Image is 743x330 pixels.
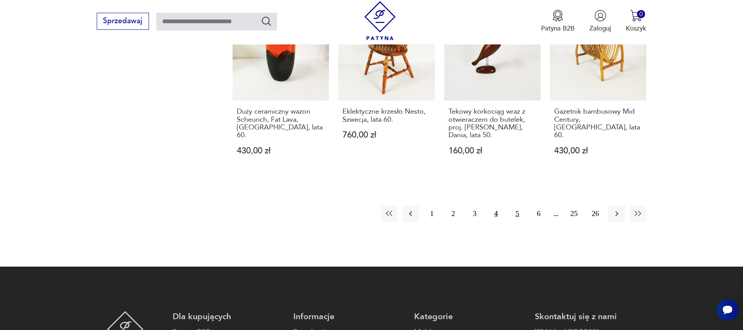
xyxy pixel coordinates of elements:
button: 0Koszyk [626,10,646,33]
button: Patyna B2B [541,10,575,33]
iframe: Smartsupp widget button [717,299,738,321]
h3: Gazetnik bambusowy Mid Century, [GEOGRAPHIC_DATA], lata 60. [554,108,642,139]
button: 4 [488,206,504,222]
img: Ikona medalu [552,10,564,22]
p: 430,00 zł [554,147,642,155]
img: Ikonka użytkownika [594,10,606,22]
h3: Tekowy korkociąg wraz z otwieraczem do butelek, proj. [PERSON_NAME], Dania, lata 50. [449,108,537,139]
button: Zaloguj [589,10,611,33]
p: Dla kupujących [173,311,284,322]
p: Informacje [293,311,405,322]
a: Tekowy korkociąg wraz z otwieraczem do butelek, proj. Hans Bolling, Dania, lata 50.Tekowy korkoci... [444,4,541,173]
img: Patyna - sklep z meblami i dekoracjami vintage [361,1,400,40]
a: Gazetnik bambusowy Mid Century, Niemcy, lata 60.Gazetnik bambusowy Mid Century, [GEOGRAPHIC_DATA]... [550,4,646,173]
a: Sprzedawaj [97,19,149,25]
button: 1 [424,206,440,222]
p: Zaloguj [589,24,611,33]
button: 26 [587,206,604,222]
p: Skontaktuj się z nami [535,311,646,322]
button: 5 [509,206,526,222]
p: 430,00 zł [237,147,325,155]
div: 0 [637,10,645,18]
p: Kategorie [414,311,526,322]
img: Ikona koszyka [630,10,642,22]
p: Patyna B2B [541,24,575,33]
a: Ikona medaluPatyna B2B [541,10,575,33]
button: 2 [445,206,462,222]
p: Koszyk [626,24,646,33]
h3: Eklektyczne krzesło Nesto, Szwecja, lata 60. [342,108,431,124]
button: Szukaj [261,15,272,27]
button: 25 [566,206,582,222]
a: Duży ceramiczny wazon Scheurich, Fat Lava, Niemcy, lata 60.Duży ceramiczny wazon Scheurich, Fat L... [233,4,329,173]
h3: Duży ceramiczny wazon Scheurich, Fat Lava, [GEOGRAPHIC_DATA], lata 60. [237,108,325,139]
button: 6 [530,206,547,222]
button: 3 [466,206,483,222]
a: Eklektyczne krzesło Nesto, Szwecja, lata 60.Eklektyczne krzesło Nesto, Szwecja, lata 60.760,00 zł [338,4,435,173]
p: 760,00 zł [342,131,431,139]
p: 160,00 zł [449,147,537,155]
button: Sprzedawaj [97,13,149,30]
